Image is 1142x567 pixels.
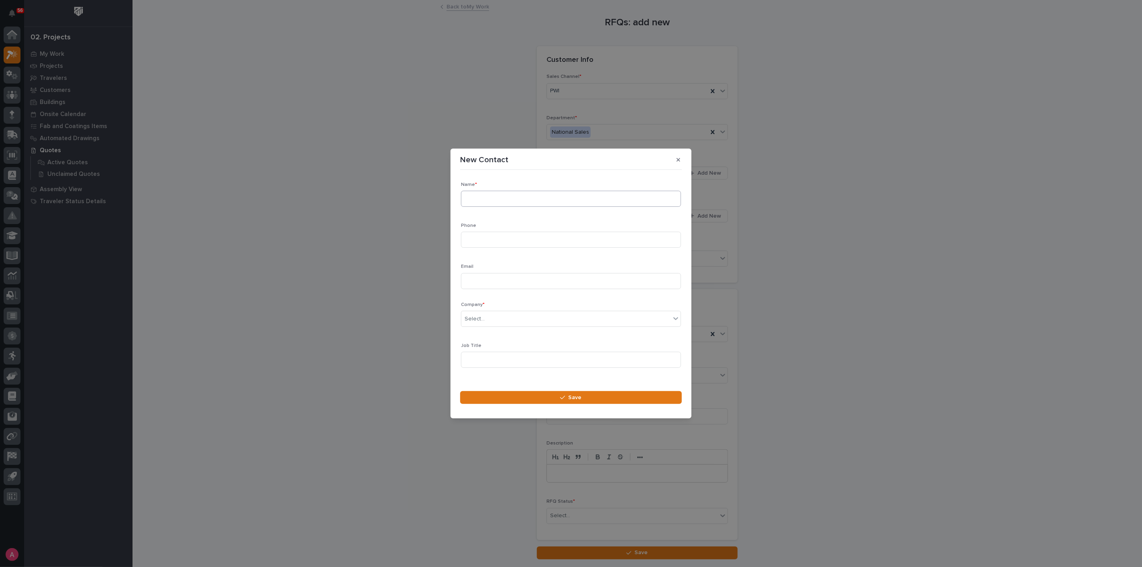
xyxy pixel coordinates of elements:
span: Name [461,182,477,187]
button: Save [460,391,682,404]
p: New Contact [460,155,508,165]
span: Email [461,264,473,269]
span: Phone [461,223,476,228]
span: Save [569,394,582,401]
span: Job Title [461,343,481,348]
span: Company [461,302,485,307]
div: Select... [465,315,485,323]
